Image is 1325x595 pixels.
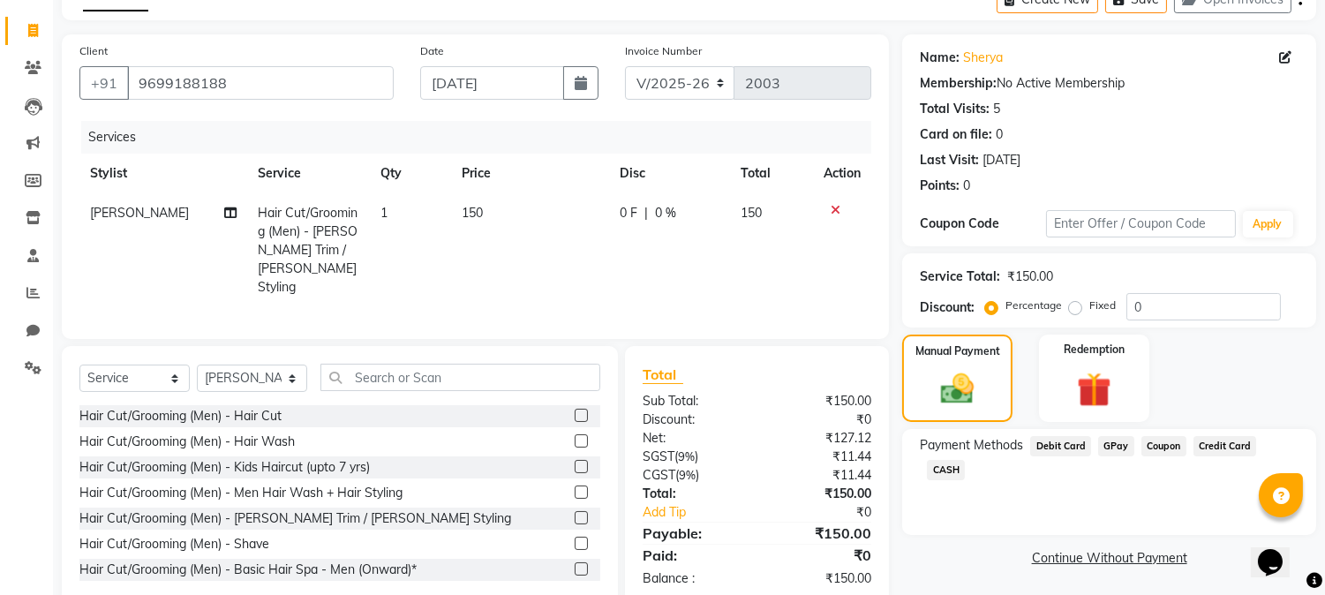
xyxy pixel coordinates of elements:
[620,204,637,222] span: 0 F
[930,370,983,408] img: _cash.svg
[757,392,885,410] div: ₹150.00
[920,151,979,169] div: Last Visit:
[629,392,757,410] div: Sub Total:
[248,154,371,193] th: Service
[79,509,511,528] div: Hair Cut/Grooming (Men) - [PERSON_NAME] Trim / [PERSON_NAME] Styling
[370,154,451,193] th: Qty
[757,466,885,485] div: ₹11.44
[629,503,779,522] a: Add Tip
[920,215,1046,233] div: Coupon Code
[757,410,885,429] div: ₹0
[915,343,1000,359] label: Manual Payment
[79,561,417,579] div: Hair Cut/Grooming (Men) - Basic Hair Spa - Men (Onward)*
[1064,342,1125,358] label: Redemption
[757,429,885,448] div: ₹127.12
[655,204,676,222] span: 0 %
[1046,210,1235,237] input: Enter Offer / Coupon Code
[1141,436,1186,456] span: Coupon
[996,125,1003,144] div: 0
[79,484,403,502] div: Hair Cut/Grooming (Men) - Men Hair Wash + Hair Styling
[629,485,757,503] div: Total:
[813,154,871,193] th: Action
[644,204,648,222] span: |
[629,545,757,566] div: Paid:
[79,154,248,193] th: Stylist
[1251,524,1307,577] iframe: chat widget
[629,410,757,429] div: Discount:
[451,154,609,193] th: Price
[779,503,885,522] div: ₹0
[380,205,388,221] span: 1
[79,535,269,554] div: Hair Cut/Grooming (Men) - Shave
[629,448,757,466] div: ( )
[79,43,108,59] label: Client
[1066,368,1122,411] img: _gift.svg
[1089,297,1116,313] label: Fixed
[757,523,885,544] div: ₹150.00
[920,267,1000,286] div: Service Total:
[757,485,885,503] div: ₹150.00
[259,205,358,295] span: Hair Cut/Grooming (Men) - [PERSON_NAME] Trim / [PERSON_NAME] Styling
[920,436,1023,455] span: Payment Methods
[127,66,394,100] input: Search by Name/Mobile/Email/Code
[906,549,1313,568] a: Continue Without Payment
[79,458,370,477] div: Hair Cut/Grooming (Men) - Kids Haircut (upto 7 yrs)
[643,448,674,464] span: SGST
[629,523,757,544] div: Payable:
[731,154,814,193] th: Total
[993,100,1000,118] div: 5
[920,74,997,93] div: Membership:
[420,43,444,59] label: Date
[920,298,975,317] div: Discount:
[920,74,1299,93] div: No Active Membership
[320,364,600,391] input: Search or Scan
[757,545,885,566] div: ₹0
[1243,211,1293,237] button: Apply
[920,49,960,67] div: Name:
[643,365,683,384] span: Total
[757,448,885,466] div: ₹11.44
[678,449,695,463] span: 9%
[79,66,129,100] button: +91
[982,151,1020,169] div: [DATE]
[920,125,992,144] div: Card on file:
[643,467,675,483] span: CGST
[1030,436,1091,456] span: Debit Card
[609,154,730,193] th: Disc
[742,205,763,221] span: 150
[1007,267,1053,286] div: ₹150.00
[963,177,970,195] div: 0
[1193,436,1257,456] span: Credit Card
[462,205,483,221] span: 150
[927,460,965,480] span: CASH
[1098,436,1134,456] span: GPay
[1005,297,1062,313] label: Percentage
[757,569,885,588] div: ₹150.00
[629,569,757,588] div: Balance :
[629,429,757,448] div: Net:
[629,466,757,485] div: ( )
[90,205,189,221] span: [PERSON_NAME]
[920,177,960,195] div: Points:
[79,407,282,426] div: Hair Cut/Grooming (Men) - Hair Cut
[79,433,295,451] div: Hair Cut/Grooming (Men) - Hair Wash
[963,49,1003,67] a: Sherya
[679,468,696,482] span: 9%
[81,121,885,154] div: Services
[625,43,702,59] label: Invoice Number
[920,100,990,118] div: Total Visits:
